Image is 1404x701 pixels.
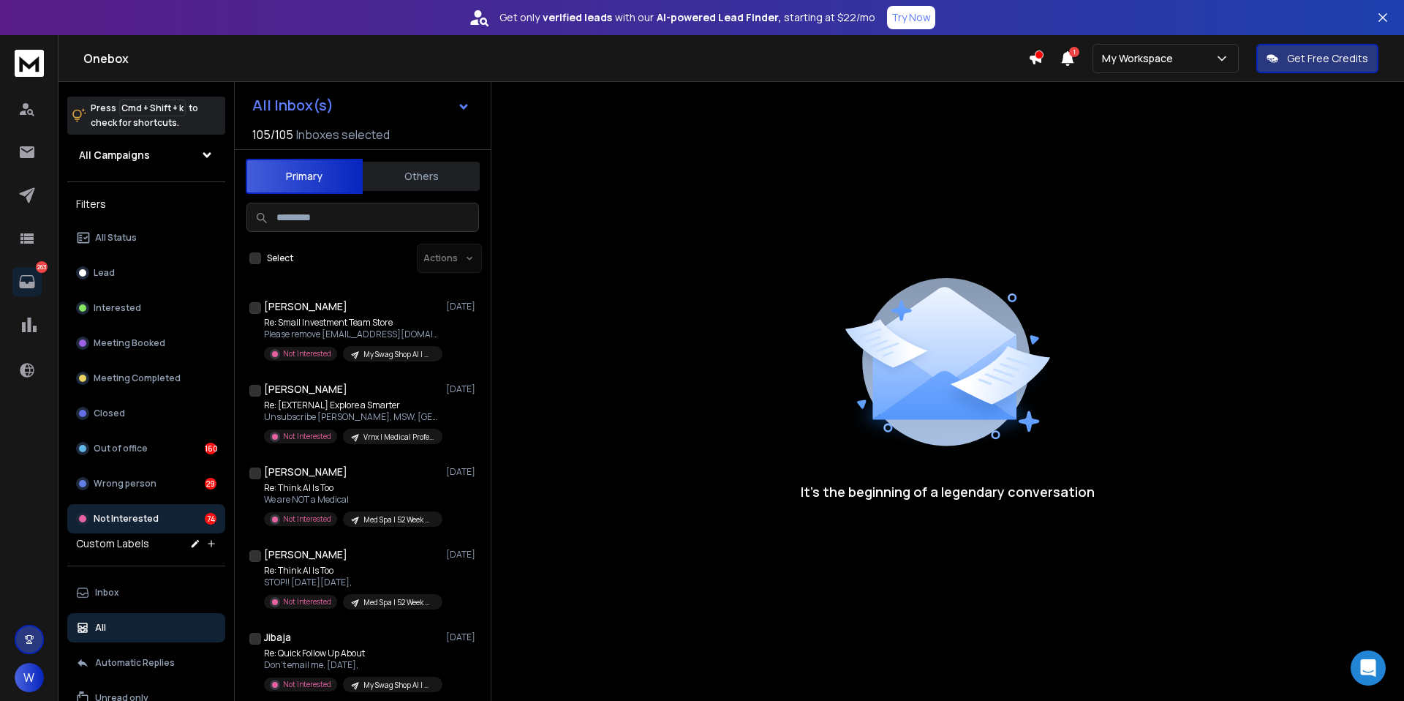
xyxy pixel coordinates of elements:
div: 74 [205,513,216,525]
p: Not Interested [283,679,331,690]
button: Closed [67,399,225,428]
p: Unsubscribe [PERSON_NAME], MSW, [GEOGRAPHIC_DATA], [264,411,439,423]
button: All Inbox(s) [241,91,482,120]
p: [DATE] [446,466,479,478]
strong: AI-powered Lead Finder, [657,10,781,25]
button: Wrong person29 [67,469,225,498]
a: 263 [12,267,42,296]
p: Lead [94,267,115,279]
p: Meeting Booked [94,337,165,349]
div: Open Intercom Messenger [1351,651,1386,686]
p: Re: Think AI Is Too [264,482,439,494]
h1: [PERSON_NAME] [264,547,347,562]
p: [DATE] [446,549,479,561]
button: All [67,613,225,642]
h3: Inboxes selected [296,126,390,143]
button: Lead [67,258,225,288]
p: Wrong person [94,478,156,490]
p: Vrnx | Medical Professionals [363,432,434,443]
p: We are NOT a Medical [264,494,439,506]
button: Meeting Completed [67,364,225,393]
button: Primary [246,159,363,194]
button: Not Interested74 [67,504,225,533]
h1: Jibaja [264,630,291,645]
p: [DATE] [446,631,479,643]
p: Don't email me. [DATE], [264,659,439,671]
p: Meeting Completed [94,372,181,384]
p: [DATE] [446,301,479,312]
p: Press to check for shortcuts. [91,101,198,130]
h3: Custom Labels [76,536,149,551]
p: Re: Small Investment Team Store [264,317,439,329]
p: Closed [94,408,125,419]
h1: [PERSON_NAME] [264,465,347,479]
p: Not Interested [283,348,331,359]
button: W [15,663,44,692]
p: My Swag Shop AI | Home Services | v1 [363,680,434,691]
p: Med Spa | 52 Week Campaign [363,597,434,608]
h1: [PERSON_NAME] [264,299,347,314]
strong: verified leads [543,10,612,25]
p: Not Interested [283,596,331,607]
p: Automatic Replies [95,657,175,669]
button: Try Now [887,6,935,29]
h3: Filters [67,194,225,214]
p: Not Interested [94,513,159,525]
button: Others [363,160,480,192]
button: Automatic Replies [67,648,225,678]
div: 29 [205,478,216,490]
button: Meeting Booked [67,329,225,358]
button: Interested [67,293,225,323]
p: Please remove [EMAIL_ADDRESS][DOMAIN_NAME] from your [264,329,439,340]
img: logo [15,50,44,77]
p: Re: Think AI Is Too [264,565,439,577]
button: All Status [67,223,225,252]
h1: Onebox [83,50,1028,67]
p: My Swag Shop AI | Home Services | v1 [363,349,434,360]
p: Out of office [94,443,148,454]
p: Interested [94,302,141,314]
p: 263 [36,261,48,273]
label: Select [267,252,293,264]
button: Out of office160 [67,434,225,463]
p: All [95,622,106,634]
span: 105 / 105 [252,126,293,143]
button: Inbox [67,578,225,607]
h1: All Campaigns [79,148,150,162]
p: Not Interested [283,514,331,525]
p: Try Now [891,10,931,25]
button: All Campaigns [67,140,225,170]
div: 160 [205,443,216,454]
p: Inbox [95,587,119,599]
span: 1 [1069,47,1079,57]
p: My Workspace [1102,51,1179,66]
p: Not Interested [283,431,331,442]
p: Get only with our starting at $22/mo [499,10,875,25]
p: Re: [EXTERNAL] Explore a Smarter [264,400,439,411]
h1: [PERSON_NAME] [264,382,347,397]
p: [DATE] [446,383,479,395]
p: Get Free Credits [1287,51,1368,66]
p: Re: Quick Follow Up About [264,648,439,659]
button: Get Free Credits [1256,44,1378,73]
p: All Status [95,232,137,244]
p: Med Spa | 52 Week Campaign [363,514,434,525]
p: STOP!! [DATE][DATE], [264,577,439,588]
span: Cmd + Shift + k [119,100,186,116]
h1: All Inbox(s) [252,98,333,113]
p: It’s the beginning of a legendary conversation [801,481,1095,502]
